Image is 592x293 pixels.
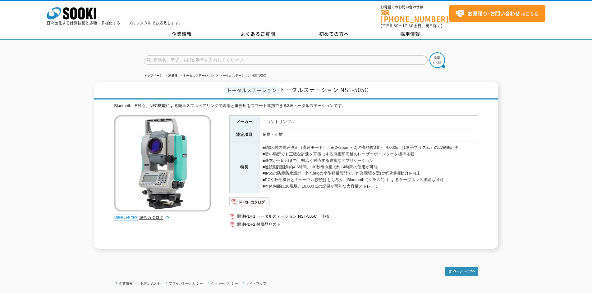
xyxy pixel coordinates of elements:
p: 日々進化する計測技術と多種・多様化するニーズにレンタルでお応えします。 [47,21,183,25]
span: 8:50 [390,23,399,29]
a: 初めての方へ [296,29,372,39]
td: ■約0.6秒の高速測距（高速モード）、±(2+2ppm・D)の高精度測距、4,000m（1素子プリズム）の広範囲計測 ■暗い場所でも正確な計測を可能にする測距部同軸のレーザーポインターを標準搭載... [259,141,478,193]
span: トータルステーション [225,87,278,94]
a: 採用情報 [372,29,448,39]
span: お電話でのお問い合わせは [381,5,449,9]
a: 総合カタログ [139,215,170,220]
span: (平日 ～ 土日、祝日除く) [381,23,442,29]
th: メーカー [229,115,259,128]
a: クッキーポリシー [211,282,238,285]
span: はこちら [455,9,539,18]
span: 初めての方へ [319,30,349,37]
img: トータルステーション NST-505C [114,115,211,211]
a: トータルステーション [183,74,214,77]
a: 測量機 [168,74,177,77]
th: 測定項目 [229,128,259,141]
input: 商品名、型式、NETIS番号を入力してください [144,55,428,65]
a: お見積り･お問い合わせはこちら [449,5,545,22]
a: [PHONE_NUMBER] [381,10,449,22]
a: トップページ [144,74,163,77]
td: ニコントリンブル [259,115,478,128]
a: 関連PDF2 付属品リスト [229,220,478,229]
td: 角度・距離 [259,128,478,141]
li: トータルステーション NST-505C [215,73,266,79]
img: btn_search.png [429,52,445,68]
th: 特長 [229,141,259,193]
span: 17:30 [402,23,414,29]
strong: お見積り･お問い合わせ [468,10,520,17]
img: トップページへ [445,267,478,276]
span: トータルステーション NST-505C [280,86,368,94]
img: メーカーカタログ [229,197,270,207]
a: サイトマップ [246,282,266,285]
a: 関連PDF1 トータルステーション NST-505C 仕様 [229,212,478,220]
a: プライバシーポリシー [169,282,203,285]
div: Bluetooth LE対応、NFC機能による簡単スマホペアリングで現場と事務所をスマート連携できる3級トータルステーションです。 [114,103,478,109]
a: お問い合わせ [140,282,161,285]
a: 企業情報 [119,282,133,285]
img: webカタログ [114,215,138,221]
a: メーカーカタログ [229,201,270,206]
a: よくあるご質問 [220,29,296,39]
a: 企業情報 [144,29,220,39]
